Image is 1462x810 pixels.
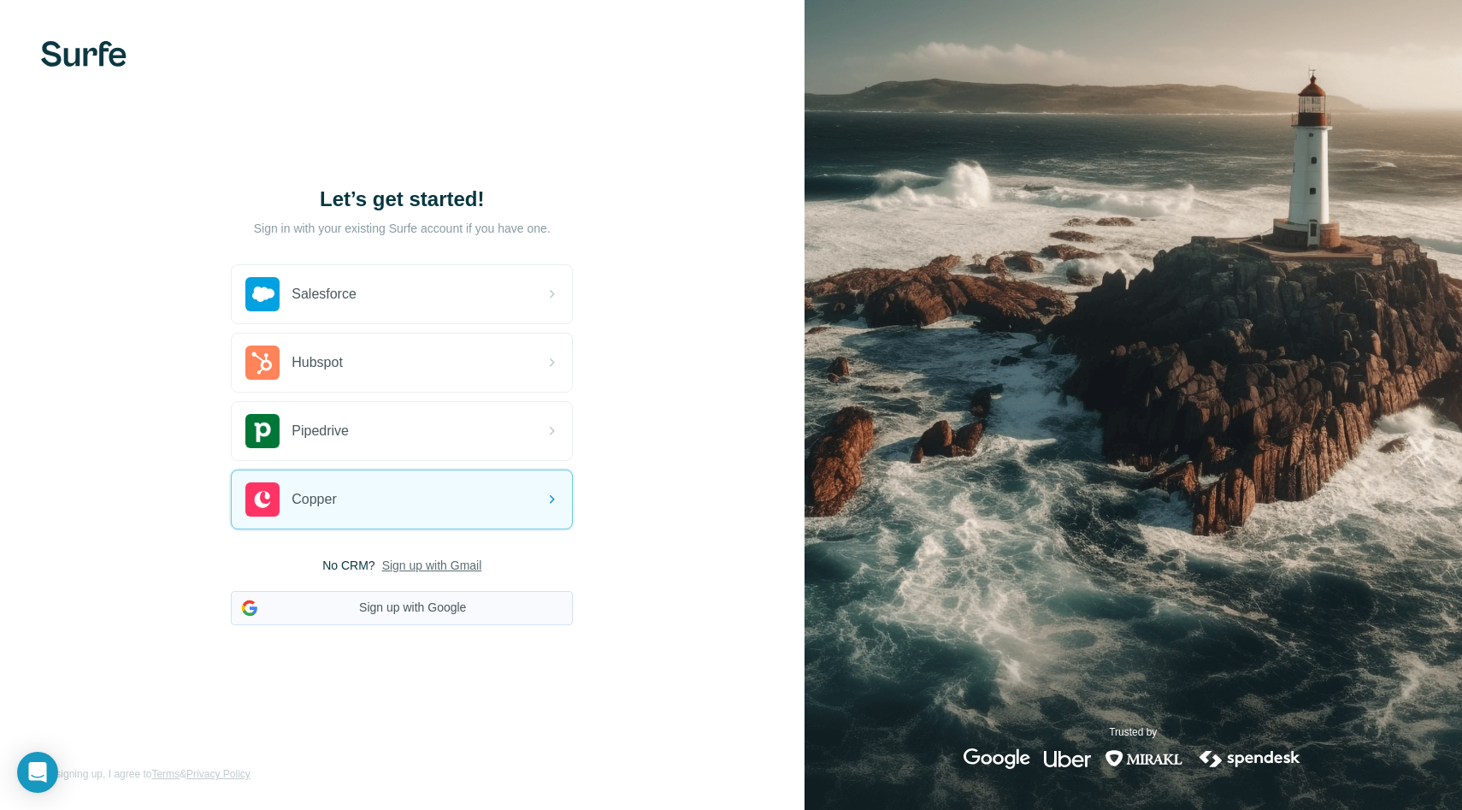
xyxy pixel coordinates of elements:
img: Surfe's logo [41,41,127,67]
a: Privacy Policy [186,768,251,780]
img: uber's logo [1044,748,1091,769]
img: copper's logo [245,482,280,517]
span: Copper [292,489,336,510]
div: Open Intercom Messenger [17,752,58,793]
a: Terms [151,768,180,780]
img: spendesk's logo [1197,748,1303,769]
span: Salesforce [292,284,357,304]
span: Pipedrive [292,421,349,441]
button: Sign up with Gmail [382,557,482,574]
p: Trusted by [1109,724,1157,740]
span: By signing up, I agree to & [41,766,251,782]
img: pipedrive's logo [245,414,280,448]
img: hubspot's logo [245,346,280,380]
img: salesforce's logo [245,277,280,311]
h1: Let’s get started! [231,186,573,213]
p: Sign in with your existing Surfe account if you have one. [254,220,551,237]
span: No CRM? [322,557,374,574]
button: Sign up with Google [231,591,573,625]
span: Hubspot [292,352,343,373]
img: google's logo [964,748,1030,769]
img: mirakl's logo [1105,748,1183,769]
